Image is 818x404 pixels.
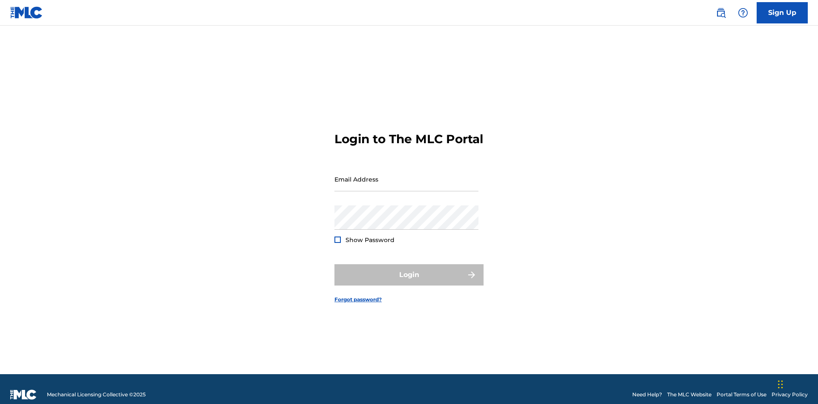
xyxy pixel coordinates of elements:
[10,6,43,19] img: MLC Logo
[712,4,729,21] a: Public Search
[717,391,766,398] a: Portal Terms of Use
[667,391,711,398] a: The MLC Website
[346,236,395,244] span: Show Password
[757,2,808,23] a: Sign Up
[734,4,752,21] div: Help
[10,390,37,400] img: logo
[772,391,808,398] a: Privacy Policy
[334,132,483,147] h3: Login to The MLC Portal
[47,391,146,398] span: Mechanical Licensing Collective © 2025
[716,8,726,18] img: search
[632,391,662,398] a: Need Help?
[738,8,748,18] img: help
[334,296,382,303] a: Forgot password?
[775,363,818,404] iframe: Chat Widget
[778,372,783,397] div: Drag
